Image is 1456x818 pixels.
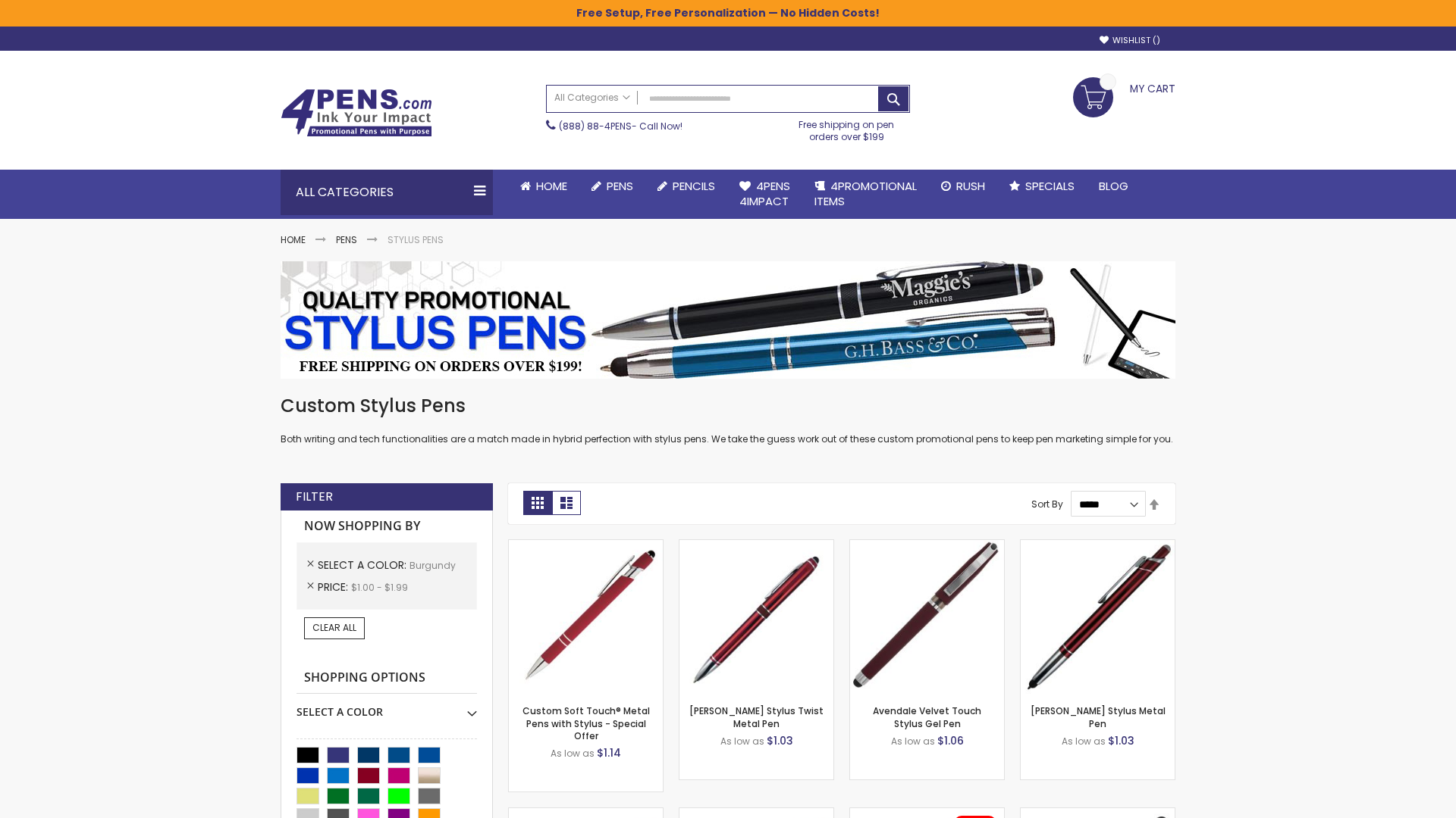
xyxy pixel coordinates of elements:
a: [PERSON_NAME] Stylus Metal Pen [1031,704,1166,729]
div: Both writing and tech functionalities are a match made in hybrid perfection with stylus pens. We ... [281,394,1175,446]
label: Sort By [1031,498,1063,510]
div: Free shipping on pen orders over $199 [783,113,911,143]
a: Colter Stylus Twist Metal Pen-Burgundy [679,539,833,552]
span: As low as [720,735,764,748]
a: (888) 88-4PENS [559,120,632,133]
h1: Custom Stylus Pens [281,394,1175,418]
strong: Grid [523,491,552,515]
span: $1.06 [937,733,964,748]
span: Home [536,178,567,194]
span: Select A Color [318,557,409,573]
a: Wishlist [1100,35,1160,46]
span: Clear All [312,621,356,634]
a: 4Pens4impact [727,170,802,219]
span: $1.00 - $1.99 [351,581,408,594]
a: Rush [929,170,997,203]
span: As low as [891,735,935,748]
span: $1.03 [767,733,793,748]
span: All Categories [554,92,630,104]
span: Specials [1025,178,1075,194]
div: All Categories [281,170,493,215]
a: Olson Stylus Metal Pen-Burgundy [1021,539,1175,552]
a: Blog [1087,170,1141,203]
span: 4Pens 4impact [739,178,790,209]
img: 4Pens Custom Pens and Promotional Products [281,89,432,137]
a: Home [281,233,306,246]
a: Avendale Velvet Touch Stylus Gel Pen [873,704,981,729]
a: Pens [336,233,357,246]
a: All Categories [547,86,638,111]
img: Olson Stylus Metal Pen-Burgundy [1021,540,1175,694]
a: [PERSON_NAME] Stylus Twist Metal Pen [689,704,824,729]
strong: Now Shopping by [297,510,477,542]
img: Stylus Pens [281,261,1175,379]
span: Pens [607,178,633,194]
img: Avendale Velvet Touch Stylus Gel Pen-Burgundy [850,540,1004,694]
span: Price [318,579,351,595]
span: Pencils [673,178,715,194]
img: Custom Soft Touch® Metal Pens with Stylus-Burgundy [509,540,663,694]
span: 4PROMOTIONAL ITEMS [814,178,917,209]
a: Pencils [645,170,727,203]
a: Specials [997,170,1087,203]
a: Custom Soft Touch® Metal Pens with Stylus-Burgundy [509,539,663,552]
span: Burgundy [409,559,456,572]
a: Avendale Velvet Touch Stylus Gel Pen-Burgundy [850,539,1004,552]
span: As low as [551,747,595,760]
a: Clear All [304,617,365,638]
span: $1.14 [597,745,621,760]
span: - Call Now! [559,120,682,133]
span: Rush [956,178,985,194]
span: As low as [1062,735,1106,748]
div: Select A Color [297,694,477,720]
img: Colter Stylus Twist Metal Pen-Burgundy [679,540,833,694]
span: Blog [1099,178,1128,194]
strong: Shopping Options [297,662,477,695]
a: 4PROMOTIONALITEMS [802,170,929,219]
a: Home [508,170,579,203]
strong: Stylus Pens [388,233,444,246]
strong: Filter [296,489,333,505]
a: Pens [579,170,645,203]
a: Custom Soft Touch® Metal Pens with Stylus - Special Offer [522,704,650,742]
span: $1.03 [1108,733,1134,748]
